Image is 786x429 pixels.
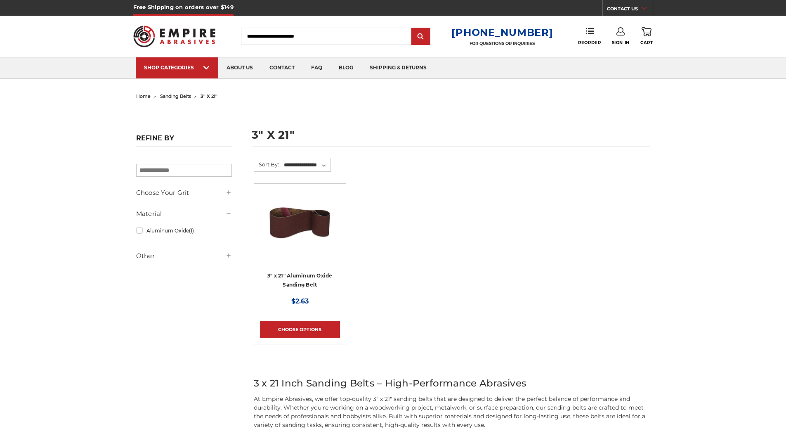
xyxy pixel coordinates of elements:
div: SHOP CATEGORIES [144,64,210,71]
span: (1) [189,228,194,234]
a: shipping & returns [361,57,435,78]
img: Empire Abrasives [133,20,216,52]
input: Submit [413,28,429,45]
a: blog [330,57,361,78]
h5: Other [136,251,232,261]
p: FOR QUESTIONS OR INQUIRIES [451,41,553,46]
a: Aluminum Oxide [136,223,232,238]
span: Cart [640,40,653,45]
a: [PHONE_NUMBER] [451,26,553,38]
a: home [136,93,151,99]
h5: Choose Your Grit [136,188,232,198]
span: 3" x 21" [201,93,217,99]
span: Sign In [612,40,630,45]
a: faq [303,57,330,78]
a: CONTACT US [607,4,653,16]
a: about us [218,57,261,78]
h2: 3 x 21 Inch Sanding Belts – High-Performance Abrasives [254,376,650,391]
a: contact [261,57,303,78]
select: Sort By: [283,159,330,171]
h5: Refine by [136,134,232,147]
label: Sort By: [254,158,279,171]
span: $2.63 [291,297,309,305]
img: 3" x 21" Aluminum Oxide Sanding Belt [267,190,333,256]
a: 3" x 21" Aluminum Oxide Sanding Belt [260,190,340,270]
a: Reorder [578,27,601,45]
h5: Material [136,209,232,219]
a: 3" x 21" Aluminum Oxide Sanding Belt [267,273,333,288]
a: sanding belts [160,93,191,99]
a: Choose Options [260,321,340,338]
h1: 3" x 21" [252,129,650,147]
span: Reorder [578,40,601,45]
a: Cart [640,27,653,45]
